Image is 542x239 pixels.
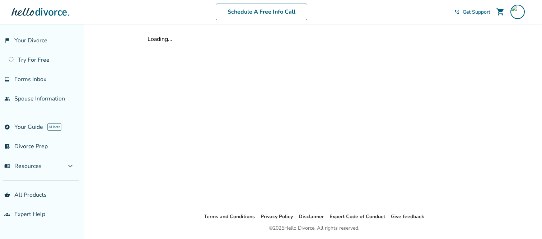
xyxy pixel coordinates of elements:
[148,35,481,43] div: Loading...
[4,162,42,170] span: Resources
[454,9,460,15] span: phone_in_talk
[4,144,10,149] span: list_alt_check
[4,38,10,43] span: flag_2
[496,8,505,16] span: shopping_cart
[47,123,61,131] span: AI beta
[4,211,10,217] span: groups
[4,96,10,102] span: people
[391,212,424,221] li: Give feedback
[330,213,385,220] a: Expert Code of Conduct
[463,9,490,15] span: Get Support
[4,76,10,82] span: inbox
[66,162,75,170] span: expand_more
[204,213,255,220] a: Terms and Conditions
[14,75,46,83] span: Forms Inbox
[261,213,293,220] a: Privacy Policy
[4,163,10,169] span: menu_book
[4,192,10,198] span: shopping_basket
[4,124,10,130] span: explore
[299,212,324,221] li: Disclaimer
[510,5,525,19] img: antoine.mkblinds@gmail.com
[454,9,490,15] a: phone_in_talkGet Support
[216,4,307,20] a: Schedule A Free Info Call
[269,224,359,233] div: © 2025 Hello Divorce. All rights reserved.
